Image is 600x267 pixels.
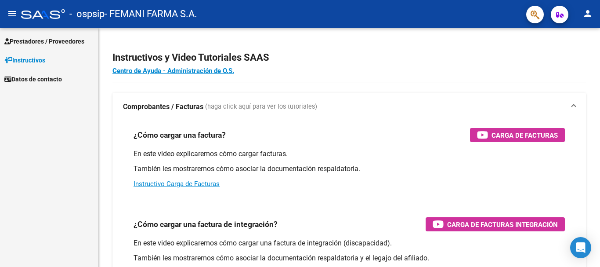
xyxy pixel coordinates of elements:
span: Carga de Facturas [492,130,558,141]
button: Carga de Facturas Integración [426,217,565,231]
span: Instructivos [4,55,45,65]
span: Carga de Facturas Integración [447,219,558,230]
h3: ¿Cómo cargar una factura de integración? [134,218,278,230]
span: Prestadores / Proveedores [4,37,84,46]
mat-icon: menu [7,8,18,19]
a: Centro de Ayuda - Administración de O.S. [112,67,234,75]
span: - FEMANI FARMA S.A. [105,4,197,24]
mat-expansion-panel-header: Comprobantes / Facturas (haga click aquí para ver los tutoriales) [112,93,586,121]
a: Instructivo Carga de Facturas [134,180,220,188]
span: (haga click aquí para ver los tutoriales) [205,102,317,112]
mat-icon: person [582,8,593,19]
span: - ospsip [69,4,105,24]
button: Carga de Facturas [470,128,565,142]
strong: Comprobantes / Facturas [123,102,203,112]
p: También les mostraremos cómo asociar la documentación respaldatoria. [134,164,565,174]
p: En este video explicaremos cómo cargar una factura de integración (discapacidad). [134,238,565,248]
p: En este video explicaremos cómo cargar facturas. [134,149,565,159]
div: Open Intercom Messenger [570,237,591,258]
p: También les mostraremos cómo asociar la documentación respaldatoria y el legajo del afiliado. [134,253,565,263]
span: Datos de contacto [4,74,62,84]
h3: ¿Cómo cargar una factura? [134,129,226,141]
h2: Instructivos y Video Tutoriales SAAS [112,49,586,66]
